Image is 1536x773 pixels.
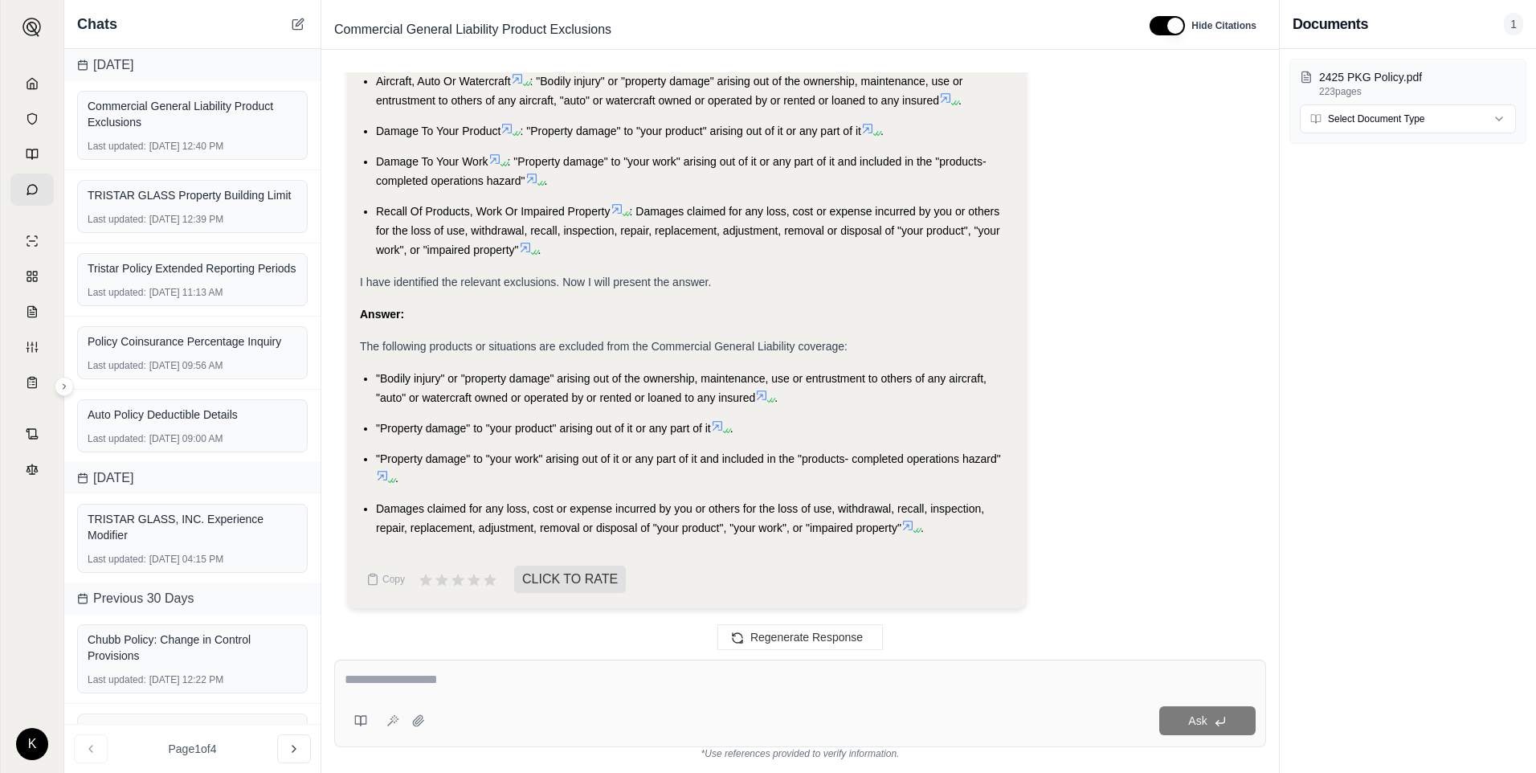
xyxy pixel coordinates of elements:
span: Damages claimed for any loss, cost or expense incurred by you or others for the loss of use, with... [376,502,984,534]
div: [DATE] 12:39 PM [88,213,297,226]
span: Regenerate Response [750,631,863,644]
button: Regenerate Response [717,624,883,650]
span: I have identified the relevant exclusions. Now I will present the answer. [360,276,711,288]
a: Legal Search Engine [10,453,54,485]
p: 223 pages [1319,85,1516,98]
span: : "Bodily injury" or "property damage" arising out of the ownership, maintenance, use or entrustm... [376,75,962,107]
span: Aircraft, Auto Or Watercraft [376,75,511,88]
img: Expand sidebar [22,18,42,37]
div: [DATE] 09:00 AM [88,432,297,445]
strong: Answer: [360,308,404,321]
button: Expand sidebar [16,11,48,43]
span: Hide Citations [1191,19,1256,32]
span: Copy [382,573,405,586]
a: Policy Comparisons [10,260,54,292]
a: Contract Analysis [10,418,54,450]
div: Chubb Policy: Change in Control Provisions [88,632,297,664]
span: . [880,125,884,137]
button: Expand sidebar [55,377,74,396]
a: Coverage Table [10,366,54,399]
span: Page 1 of 4 [169,741,217,757]
span: Last updated: [88,213,146,226]
span: Last updated: [88,553,146,566]
span: Last updated: [88,432,146,445]
a: Home [10,67,54,100]
button: Copy [360,563,411,595]
span: . [774,391,778,404]
span: Damage To Your Product [376,125,500,137]
a: Chat [10,174,54,206]
div: [DATE] 09:56 AM [88,359,297,372]
span: "Bodily injury" or "property damage" arising out of the ownership, maintenance, use or entrustmen... [376,372,987,404]
a: Documents Vault [10,103,54,135]
div: *Use references provided to verify information. [334,747,1266,760]
a: Single Policy [10,225,54,257]
span: : Damages claimed for any loss, cost or expense incurred by you or others for the loss of use, wi... [376,205,1000,256]
div: Policy Coinsurance Percentage Inquiry [88,333,297,350]
span: . [545,174,548,187]
span: . [730,422,733,435]
span: 1 [1504,13,1523,35]
div: [DATE] 12:22 PM [88,673,297,686]
span: Ask [1188,714,1207,727]
a: Claim Coverage [10,296,54,328]
span: Last updated: [88,673,146,686]
span: "Property damage" to "your work" arising out of it or any part of it and included in the "product... [376,452,1001,465]
p: 2425 PKG Policy.pdf [1319,69,1516,85]
span: : "Property damage" to "your work" arising out of it or any part of it and included in the "produ... [376,155,987,187]
div: [DATE] 12:40 PM [88,140,297,153]
div: [DATE] [64,462,321,494]
span: Commercial General Liability Product Exclusions [328,17,618,43]
div: TRISTAR GLASS, INC. Experience Modifier [88,511,297,543]
div: [DATE] [64,49,321,81]
span: Damage To Your Work [376,155,488,168]
div: TRISTAR GLASS Property Building Limit [88,187,297,203]
div: Auto Policy Deductible Details [88,407,297,423]
span: Last updated: [88,140,146,153]
span: . [395,472,398,485]
span: CLICK TO RATE [514,566,626,593]
div: Previous 30 Days [64,583,321,615]
span: . [921,521,924,534]
a: Custom Report [10,331,54,363]
h3: Documents [1293,13,1368,35]
span: Recall Of Products, Work Or Impaired Property [376,205,611,218]
div: K [16,728,48,760]
div: Tristar Policy Extended Reporting Periods [88,260,297,276]
span: . [538,243,541,256]
button: Ask [1159,706,1256,735]
span: "Property damage" to "your product" arising out of it or any part of it [376,422,711,435]
span: Chats [77,13,117,35]
div: [DATE] 11:13 AM [88,286,297,299]
div: Commercial General Liability Product Exclusions [88,98,297,130]
span: Last updated: [88,359,146,372]
div: Pollution Policy Change in Control Provision Check [88,721,297,753]
div: [DATE] 04:15 PM [88,553,297,566]
span: The following products or situations are excluded from the Commercial General Liability coverage: [360,340,848,353]
button: 2425 PKG Policy.pdf223pages [1300,69,1516,98]
span: Last updated: [88,286,146,299]
button: New Chat [288,14,308,34]
div: Edit Title [328,17,1130,43]
span: : "Property damage" to "your product" arising out of it or any part of it [520,125,861,137]
a: Prompt Library [10,138,54,170]
span: . [958,94,962,107]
